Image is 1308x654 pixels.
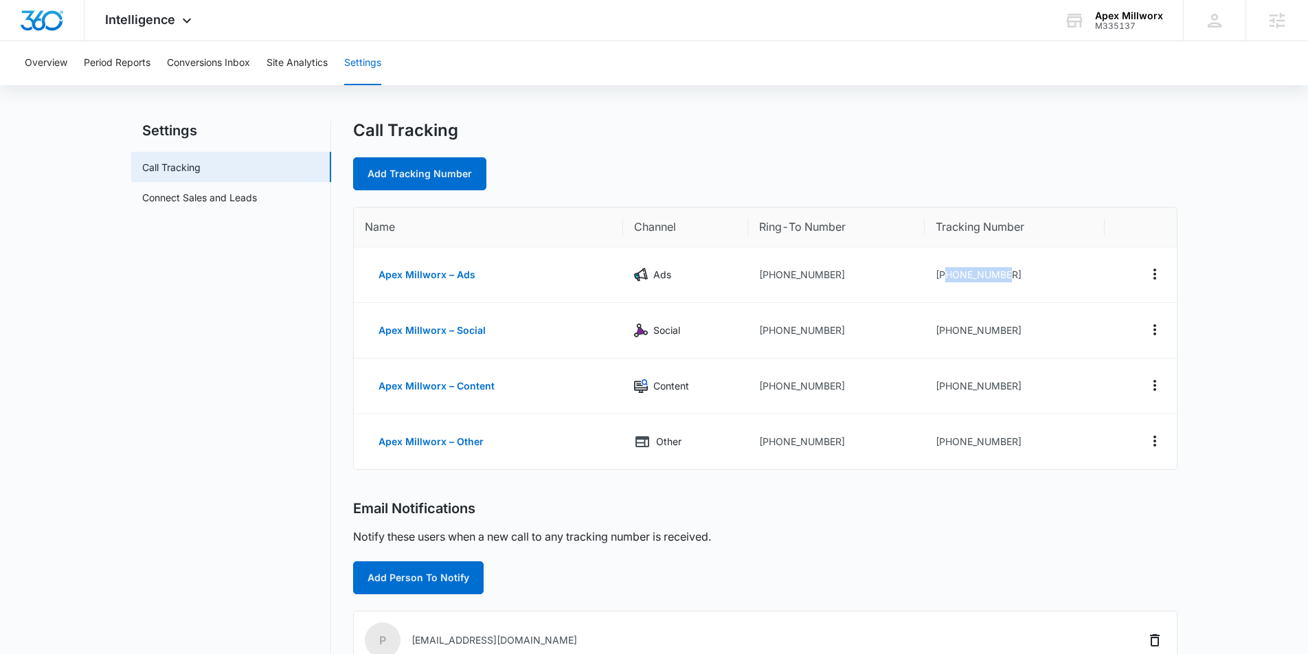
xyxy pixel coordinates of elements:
td: [PHONE_NUMBER] [925,359,1105,414]
h2: Settings [131,120,331,141]
p: Notify these users when a new call to any tracking number is received. [353,528,711,545]
button: Site Analytics [267,41,328,85]
button: Conversions Inbox [167,41,250,85]
button: Actions [1144,430,1166,452]
button: Add Person To Notify [353,561,484,594]
button: Apex Millworx – Social [365,314,499,347]
button: Actions [1144,374,1166,396]
button: Delete [1144,629,1166,651]
img: Content [634,379,648,393]
td: [PHONE_NUMBER] [925,303,1105,359]
img: Social [634,324,648,337]
div: account name [1095,10,1163,21]
button: Actions [1144,263,1166,285]
button: Settings [344,41,381,85]
button: Actions [1144,319,1166,341]
button: Apex Millworx – Other [365,425,497,458]
p: Other [656,434,681,449]
th: Tracking Number [925,207,1105,247]
button: Overview [25,41,67,85]
td: [PHONE_NUMBER] [748,359,925,414]
button: Apex Millworx – Ads [365,258,489,291]
th: Name [354,207,623,247]
a: Add Tracking Number [353,157,486,190]
td: [PHONE_NUMBER] [748,414,925,469]
span: Intelligence [105,12,175,27]
p: Social [653,323,680,338]
p: Content [653,379,689,394]
a: Connect Sales and Leads [142,190,257,205]
th: Channel [623,207,748,247]
h2: Email Notifications [353,500,475,517]
td: [PHONE_NUMBER] [748,303,925,359]
button: Period Reports [84,41,150,85]
h1: Call Tracking [353,120,458,141]
th: Ring-To Number [748,207,925,247]
button: Apex Millworx – Content [365,370,508,403]
td: [PHONE_NUMBER] [925,414,1105,469]
div: account id [1095,21,1163,31]
img: Ads [634,268,648,282]
a: Call Tracking [142,160,201,174]
p: Ads [653,267,671,282]
td: [PHONE_NUMBER] [748,247,925,303]
td: [PHONE_NUMBER] [925,247,1105,303]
